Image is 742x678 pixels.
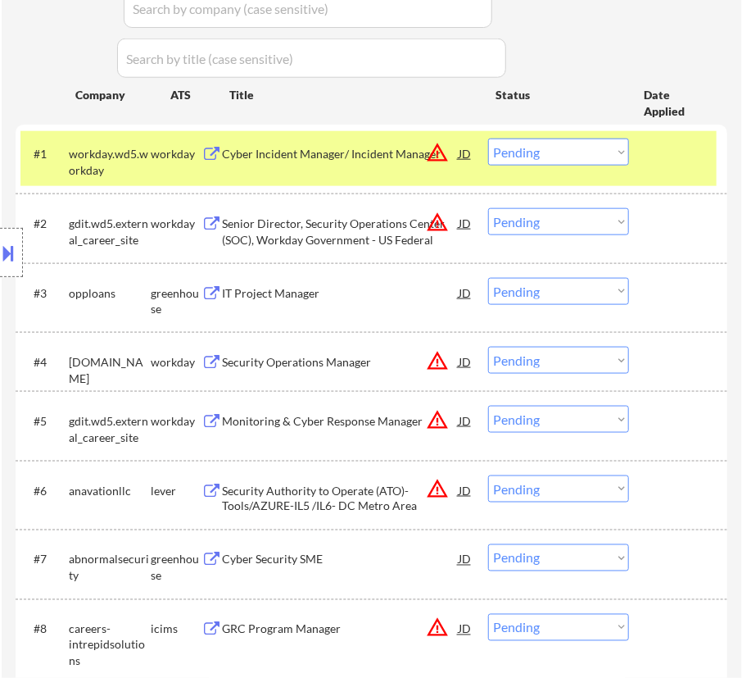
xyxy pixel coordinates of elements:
div: ATS [170,87,230,103]
div: JD [457,278,473,307]
div: #7 [34,552,56,568]
div: Date Applied [644,87,708,119]
div: greenhouse [151,552,202,584]
div: Senior Director, Security Operations Center (SOC), Workday Government - US Federal [222,216,458,248]
div: JD [457,406,473,435]
div: #8 [34,621,56,638]
input: Search by title (case sensitive) [117,39,506,78]
button: warning_amber [426,408,449,431]
button: warning_amber [426,349,449,372]
div: JD [457,208,473,238]
div: lever [151,483,202,499]
button: warning_amber [426,211,449,234]
div: JD [457,347,473,376]
div: #5 [34,413,56,430]
div: Security Operations Manager [222,354,458,371]
div: JD [457,614,473,644]
div: Company [75,87,170,103]
div: anavationllc [69,483,151,499]
div: JD [457,139,473,168]
div: careers-intrepidsolutions [69,621,151,670]
div: Monitoring & Cyber Response Manager [222,413,458,430]
div: JD [457,544,473,574]
div: GRC Program Manager [222,621,458,638]
div: #6 [34,483,56,499]
div: Cyber Incident Manager/ Incident Manager [222,146,458,162]
button: warning_amber [426,478,449,501]
div: Cyber Security SME [222,552,458,568]
button: warning_amber [426,617,449,639]
div: IT Project Manager [222,285,458,302]
button: warning_amber [426,141,449,164]
div: icims [151,621,202,638]
div: Title [230,87,480,103]
div: abnormalsecurity [69,552,151,584]
div: Security Authority to Operate (ATO)-Tools/AZURE-IL5 /IL6- DC Metro Area [222,483,458,515]
div: workday [151,413,202,430]
div: Status [495,80,620,109]
div: JD [457,476,473,505]
div: gdit.wd5.external_career_site [69,413,151,445]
